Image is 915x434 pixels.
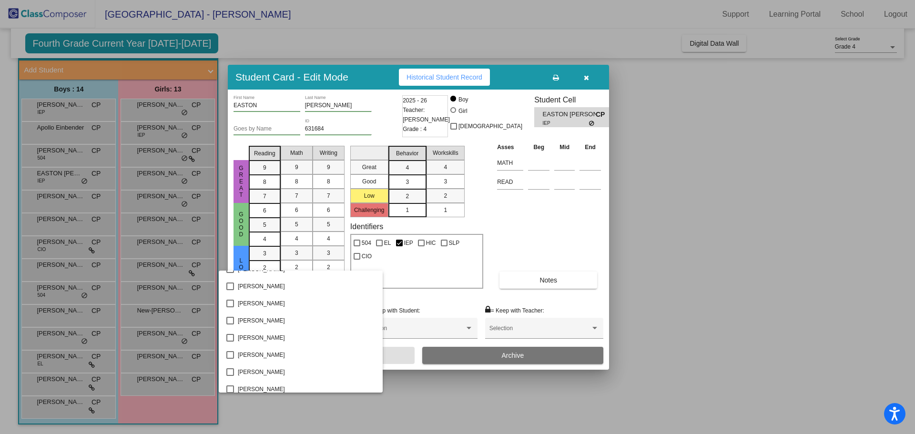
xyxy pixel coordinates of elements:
span: [PERSON_NAME] [238,278,375,295]
span: [PERSON_NAME] [238,295,375,312]
span: [PERSON_NAME] [238,312,375,329]
span: [PERSON_NAME] [238,363,375,381]
span: [PERSON_NAME] [238,381,375,398]
span: [PERSON_NAME] [238,329,375,346]
span: [PERSON_NAME] [238,346,375,363]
